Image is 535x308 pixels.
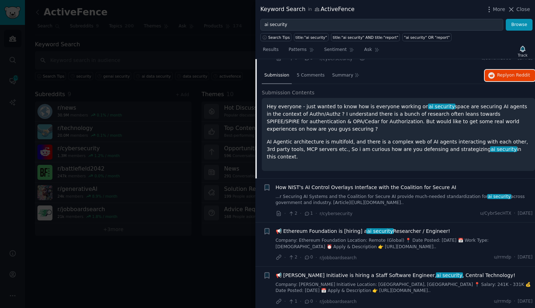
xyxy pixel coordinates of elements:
button: Search Tips [260,33,291,41]
span: · [316,210,317,217]
a: Ask [362,44,382,59]
span: · [284,254,286,261]
span: · [316,298,317,305]
a: Patterns [286,44,316,59]
span: · [300,298,301,305]
span: Patterns [289,47,306,53]
span: Results [263,47,279,53]
span: 📢 [PERSON_NAME] Initiative is hiring a Staff Software Engineer, , Central Technology! [276,272,515,279]
span: Search Tips [268,35,290,40]
span: 5 Comments [297,72,325,79]
div: Track [518,53,528,58]
div: title:"ai security" AND title:"report" [333,35,398,40]
span: u/CybrSecHTX [480,210,511,217]
span: 📢 Ethereum Foundation is [hiring] a Researcher / Engineer! [276,228,450,235]
span: 0 [304,298,313,305]
span: More [493,6,505,13]
span: u/rrmdp [494,298,511,305]
a: Results [260,44,281,59]
span: [DATE] [518,298,533,305]
a: Sentiment [322,44,357,59]
a: 📢 Ethereum Foundation is [hiring] aai securityResearcher / Engineer! [276,228,450,235]
span: · [316,254,317,261]
span: · [514,210,515,217]
span: in [308,6,312,13]
span: 2 [288,254,297,261]
span: · [284,210,286,217]
span: Submission Contents [262,89,315,96]
span: 1 [288,298,297,305]
span: ai security [436,272,463,278]
button: More [485,6,505,13]
span: [DATE] [518,254,533,261]
span: Ask [364,47,372,53]
span: · [514,254,515,261]
div: Keyword Search ActiveFence [260,5,355,14]
input: Try a keyword related to your business [260,19,503,31]
div: "ai security" OR "report" [404,35,450,40]
button: Browse [506,19,533,31]
a: title:"ai security" AND title:"report" [331,33,400,41]
div: title:"ai security" [296,35,327,40]
span: u/rrmdp [494,254,511,261]
span: [DATE] [518,210,533,217]
span: ai security [487,194,511,199]
span: r/jobboardsearch [320,255,357,260]
a: Company: [PERSON_NAME] Initiative Location: [GEOGRAPHIC_DATA], [GEOGRAPHIC_DATA] 📍 Salary: 241K -... [276,282,533,294]
span: 2 [288,210,297,217]
span: r/jobboardsearch [320,299,357,304]
span: Sentiment [324,47,347,53]
span: Close [516,6,530,13]
button: Close [508,6,530,13]
span: ai security [490,146,517,152]
a: "ai security" OR "report" [402,33,451,41]
span: on Reddit [509,73,530,78]
span: Submission [264,72,289,79]
a: Company: Ethereum Foundation Location: Remote (Global) 📍 Date Posted: [DATE] 📅 Work Type: [DEMOGR... [276,237,533,250]
a: ...r Securing AI Systems and the Coalition for Secure AI provide much-needed standardization fora... [276,194,533,206]
span: · [284,298,286,305]
span: · [514,298,515,305]
p: Hey everyone - just wanted to know how is everyone working on space are securing AI agents in the... [267,103,530,133]
span: 0 [304,254,313,261]
span: r/cybersecurity [320,56,352,61]
button: Track [515,44,530,59]
span: ai security [428,104,455,109]
button: Replyon Reddit [485,70,535,81]
a: title:"ai security" [294,33,328,41]
span: Reply [497,72,530,79]
span: 1 [304,210,313,217]
a: How NIST's AI Control Overlays Interface with the Coalition for Secure AI [276,184,457,191]
a: 📢 [PERSON_NAME] Initiative is hiring a Staff Software Engineer,ai security, Central Technology! [276,272,515,279]
span: ai security [366,228,393,234]
span: Summary [332,72,353,79]
span: · [300,210,301,217]
p: AI Agentic architecture is multifold, and there is a complex web of AI agents interacting with ea... [267,138,530,161]
span: r/cybersecurity [320,211,352,216]
span: · [300,254,301,261]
